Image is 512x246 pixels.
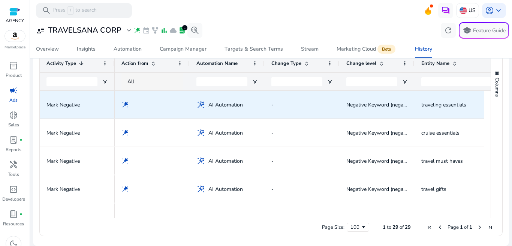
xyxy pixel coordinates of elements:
[3,220,24,227] p: Resources
[448,224,459,231] span: Page
[9,111,18,120] span: donut_small
[121,101,129,108] span: wand_stars
[405,224,411,231] span: 29
[36,46,59,52] div: Overview
[421,129,460,136] span: cruise essentials
[196,184,205,193] span: wand_stars
[46,60,76,67] span: Activity Type
[6,17,24,24] p: AGENCY
[4,45,25,50] p: Marketplace
[46,210,108,225] p: Mark Negative
[46,181,108,197] p: Mark Negative
[2,196,25,202] p: Developers
[271,157,274,165] span: -
[392,224,398,231] span: 29
[477,224,483,230] div: Next Page
[36,26,45,35] span: user_attributes
[208,125,243,141] span: AI Automation
[121,185,129,193] span: wand_stars
[9,185,18,194] span: code_blocks
[485,6,494,15] span: account_circle
[346,101,425,108] span: Negative Keyword (negativeexact)
[196,77,247,86] input: Automation Name Filter Input
[421,186,446,193] span: travel gifts
[469,4,476,17] p: US
[322,224,344,231] div: Page Size:
[46,97,108,112] p: Mark Negative
[346,186,425,193] span: Negative Keyword (negativeexact)
[9,86,18,95] span: campaign
[178,27,186,34] span: lab_profile
[208,153,243,169] span: AI Automation
[421,157,463,165] span: travel must haves
[9,97,18,103] p: Ads
[5,30,25,42] img: amazon.svg
[271,77,322,86] input: Change Type Filter Input
[421,77,491,86] input: Entity Name Filter Input
[271,101,274,108] span: -
[196,156,205,165] span: wand_stars
[441,23,456,38] button: refresh
[346,77,397,86] input: Change level Filter Input
[6,146,21,153] p: Reports
[102,79,108,85] button: Open Filter Menu
[437,224,443,230] div: Previous Page
[9,160,18,169] span: handyman
[9,61,18,70] span: inventory_2
[464,224,468,231] span: of
[121,60,148,67] span: Action from
[469,224,472,231] span: 1
[190,26,199,35] span: search_insights
[301,46,319,52] div: Stream
[208,181,243,197] span: AI Automation
[127,78,134,85] span: All
[327,79,333,85] button: Open Filter Menu
[337,46,397,52] div: Marketing Cloud
[459,22,509,39] button: schoolFeature Guide
[19,138,22,141] span: fiber_manual_record
[444,26,453,35] span: refresh
[252,79,258,85] button: Open Filter Menu
[160,27,168,34] span: bar_chart
[46,153,108,169] p: Mark Negative
[347,223,369,232] div: Page Size
[9,210,18,219] span: book_4
[187,23,202,38] button: search_insights
[487,224,493,230] div: Last Page
[460,7,467,14] img: us.svg
[48,26,121,35] h3: TRAVELSANA CORP
[463,26,472,35] span: school
[114,46,142,52] div: Automation
[133,27,141,34] span: wand_stars
[46,125,108,141] p: Mark Negative
[473,27,506,34] p: Feature Guide
[421,101,466,108] span: traveling essentials
[42,6,51,15] span: search
[169,27,177,34] span: cloud
[142,27,150,34] span: event
[402,79,408,85] button: Open Filter Menu
[121,157,129,165] span: wand_stars
[196,100,205,109] span: wand_stars
[8,171,19,178] p: Tools
[182,25,187,30] div: 1
[46,77,97,86] input: Activity Type Filter Input
[52,6,97,15] p: Press to search
[225,46,283,52] div: Targets & Search Terms
[460,224,463,231] span: 1
[19,213,22,216] span: fiber_manual_record
[494,78,500,97] span: Columns
[77,46,96,52] div: Insights
[494,6,503,15] span: keyboard_arrow_down
[8,121,19,128] p: Sales
[271,129,274,136] span: -
[346,60,376,67] span: Change level
[67,6,74,15] span: /
[9,135,18,144] span: lab_profile
[208,210,243,225] span: AI Automation
[121,129,129,136] span: wand_stars
[271,60,301,67] span: Change Type
[196,128,205,137] span: wand_stars
[400,224,404,231] span: of
[346,157,425,165] span: Negative Keyword (negativeexact)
